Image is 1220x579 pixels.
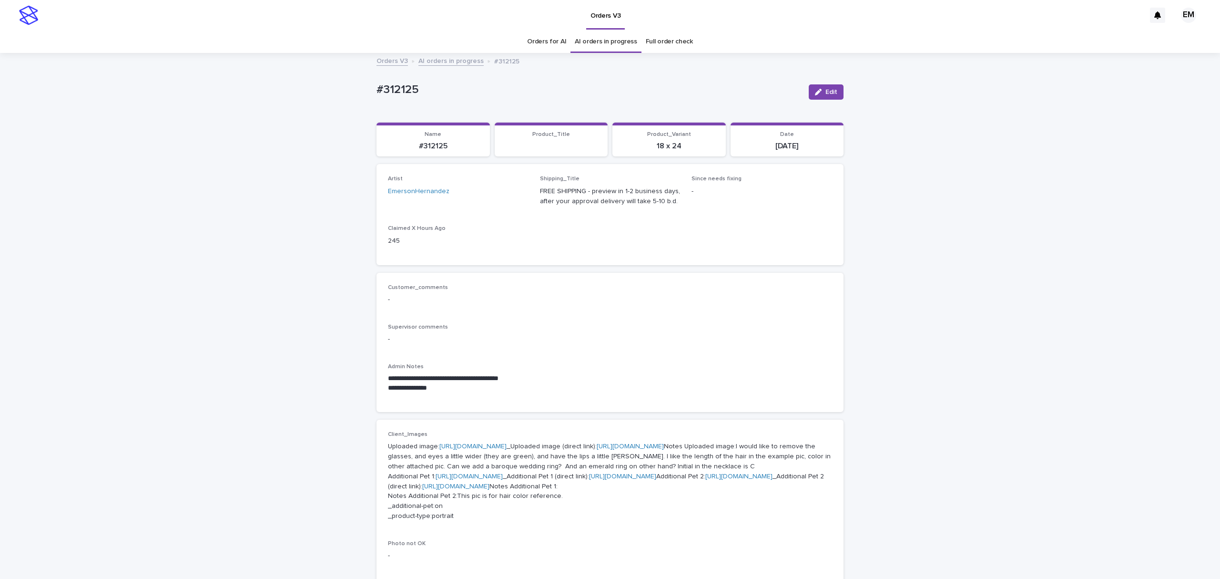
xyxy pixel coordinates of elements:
p: FREE SHIPPING - preview in 1-2 business days, after your approval delivery will take 5-10 b.d. [540,186,681,207]
span: Product_Title [532,132,570,137]
a: EmersonHernandez [388,186,449,196]
a: Orders V3 [376,55,408,66]
p: #312125 [382,142,484,151]
button: Edit [809,84,844,100]
span: Supervisor comments [388,324,448,330]
p: Uploaded image: _Uploaded image (direct link): Notes Uploaded image:I would like to remove the gl... [388,442,832,521]
span: Shipping_Title [540,176,579,182]
p: - [388,334,832,344]
p: #312125 [376,83,801,97]
span: Photo not OK [388,541,426,547]
p: 245 [388,236,529,246]
a: [URL][DOMAIN_NAME] [439,443,507,450]
span: Admin Notes [388,364,424,370]
img: stacker-logo-s-only.png [19,6,38,25]
span: Artist [388,176,403,182]
p: - [388,295,832,305]
span: Claimed X Hours Ago [388,226,446,231]
span: Edit [825,89,837,95]
a: [URL][DOMAIN_NAME] [597,443,664,450]
a: [URL][DOMAIN_NAME] [422,483,489,490]
p: #312125 [494,55,519,66]
span: Customer_comments [388,285,448,290]
a: [URL][DOMAIN_NAME] [589,473,656,480]
span: Name [425,132,441,137]
a: AI orders in progress [418,55,484,66]
a: Orders for AI [527,31,566,53]
a: [URL][DOMAIN_NAME] [436,473,503,480]
p: - [691,186,832,196]
span: Client_Images [388,432,427,437]
a: Full order check [646,31,693,53]
p: 18 x 24 [618,142,720,151]
span: Since needs fixing [691,176,742,182]
p: - [388,551,832,561]
a: [URL][DOMAIN_NAME] [705,473,773,480]
span: Date [780,132,794,137]
a: AI orders in progress [575,31,637,53]
p: [DATE] [736,142,838,151]
span: Product_Variant [647,132,691,137]
div: EM [1181,8,1196,23]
